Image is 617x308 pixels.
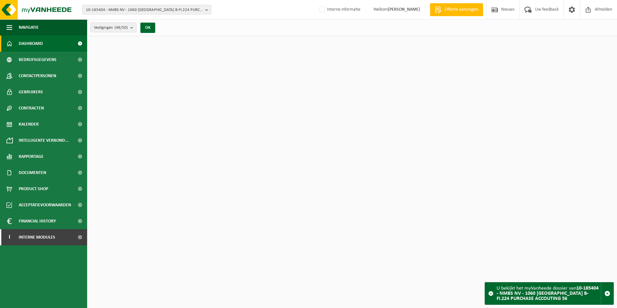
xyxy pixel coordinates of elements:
span: Kalender [19,116,39,132]
span: I [6,229,12,245]
span: Product Shop [19,181,48,197]
span: Interne modules [19,229,55,245]
label: Interne informatie [318,5,360,15]
span: 10-185404 - NMBS NV - 1060 [GEOGRAPHIC_DATA] B-FI.224 PURCHASE ACCOUTING 56 [86,5,203,15]
span: Rapportage [19,149,44,165]
span: Contracten [19,100,44,116]
count: (48/50) [115,26,128,30]
strong: 10-185404 - NMBS NV - 1060 [GEOGRAPHIC_DATA] B-FI.224 PURCHASE ACCOUTING 56 [497,286,599,301]
span: Intelligente verbond... [19,132,69,149]
div: U bekijkt het myVanheede dossier van [497,282,601,304]
span: Offerte aanvragen [443,6,480,13]
button: Vestigingen(48/50) [90,23,137,32]
span: Financial History [19,213,56,229]
span: Contactpersonen [19,68,56,84]
span: Acceptatievoorwaarden [19,197,71,213]
button: OK [140,23,155,33]
strong: [PERSON_NAME] [388,7,420,12]
span: Documenten [19,165,46,181]
span: Navigatie [19,19,39,36]
span: Bedrijfsgegevens [19,52,56,68]
span: Vestigingen [94,23,128,33]
span: Gebruikers [19,84,43,100]
button: 10-185404 - NMBS NV - 1060 [GEOGRAPHIC_DATA] B-FI.224 PURCHASE ACCOUTING 56 [82,5,211,15]
a: Offerte aanvragen [430,3,483,16]
span: Dashboard [19,36,43,52]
